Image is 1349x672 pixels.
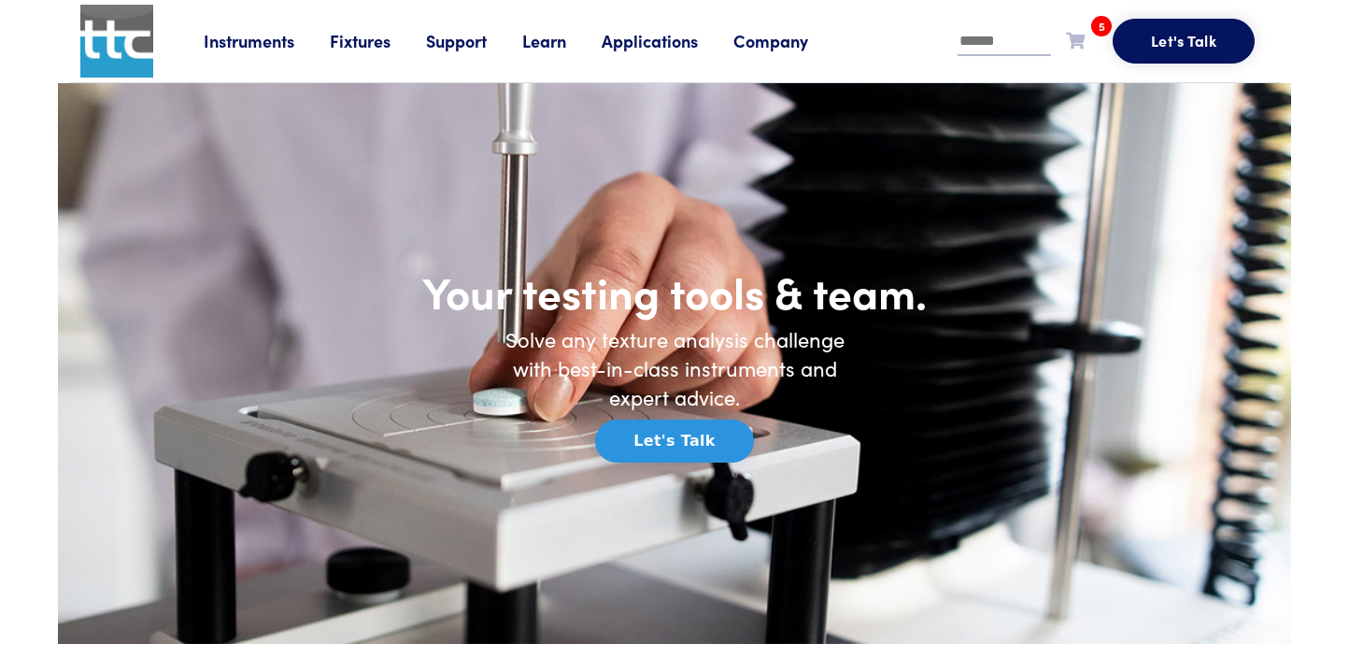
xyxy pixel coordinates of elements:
a: Company [733,29,844,52]
a: Support [426,29,522,52]
h6: Solve any texture analysis challenge with best-in-class instruments and expert advice. [488,325,861,411]
button: Let's Talk [595,420,753,463]
a: Fixtures [330,29,426,52]
h1: Your testing tools & team. [301,265,1048,319]
a: 5 [1066,28,1085,51]
a: Applications [602,29,733,52]
a: Instruments [204,29,330,52]
a: Learn [522,29,602,52]
span: 5 [1091,16,1112,36]
button: Let's Talk [1113,19,1255,64]
img: ttc_logo_1x1_v1.0.png [80,5,153,78]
